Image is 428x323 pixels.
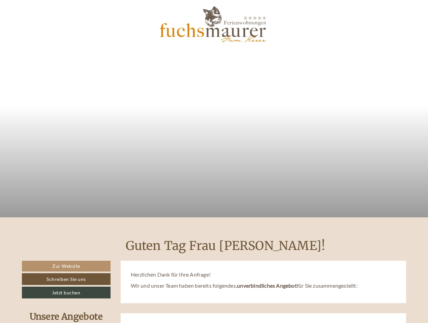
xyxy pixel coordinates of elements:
[126,239,325,253] h1: Guten Tag Frau [PERSON_NAME]!
[131,271,396,279] p: Herzlichen Dank für Ihre Anfrage!
[131,282,396,290] p: Wir und unser Team haben bereits folgendes, für Sie zusammengestellt:
[237,282,297,289] span: unverbindliches Angebot
[22,273,111,285] a: Schreiben Sie uns
[22,287,111,298] a: Jetzt buchen
[22,310,111,323] div: Unsere Angebote
[22,261,111,272] a: Zur Website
